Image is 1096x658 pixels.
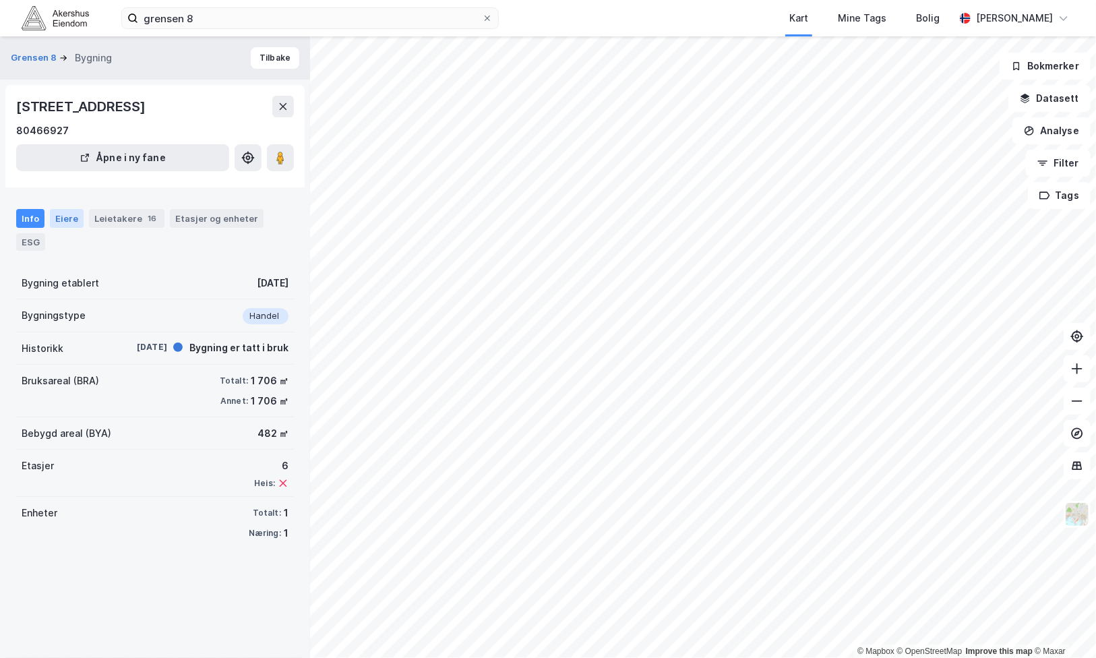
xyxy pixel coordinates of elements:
iframe: Chat Widget [1029,593,1096,658]
div: Bolig [916,10,940,26]
a: Mapbox [857,647,894,656]
div: Eiere [50,209,84,228]
div: Info [16,209,44,228]
div: [PERSON_NAME] [976,10,1053,26]
div: Etasjer [22,458,54,474]
div: Bebygd areal (BYA) [22,425,111,442]
div: Næring: [249,528,281,539]
div: 16 [145,212,159,225]
div: Bygningstype [22,307,86,324]
div: Enheter [22,505,57,521]
a: OpenStreetMap [897,647,963,656]
a: Improve this map [966,647,1033,656]
button: Datasett [1008,85,1091,112]
div: 6 [254,458,288,474]
div: Heis: [254,478,275,489]
div: Kontrollprogram for chat [1029,593,1096,658]
div: Historikk [22,340,63,357]
img: Z [1064,502,1090,527]
button: Tilbake [251,47,299,69]
div: Totalt: [220,376,248,386]
div: Bruksareal (BRA) [22,373,99,389]
div: 80466927 [16,123,69,139]
div: [DATE] [113,341,167,353]
div: Etasjer og enheter [175,212,258,225]
button: Tags [1028,182,1091,209]
div: Bygning etablert [22,275,99,291]
div: Mine Tags [838,10,886,26]
div: 1 706 ㎡ [251,373,288,389]
div: 1 [284,525,288,541]
div: 1 [284,505,288,521]
div: Bygning [75,50,112,66]
button: Analyse [1012,117,1091,144]
div: [DATE] [257,275,288,291]
div: Kart [789,10,808,26]
div: [STREET_ADDRESS] [16,96,148,117]
button: Bokmerker [1000,53,1091,80]
div: 1 706 ㎡ [251,393,288,409]
div: Bygning er tatt i bruk [189,340,288,356]
button: Grensen 8 [11,51,59,65]
button: Åpne i ny fane [16,144,229,171]
div: Leietakere [89,209,164,228]
input: Søk på adresse, matrikkel, gårdeiere, leietakere eller personer [138,8,482,28]
div: Totalt: [253,508,281,518]
div: Annet: [220,396,248,407]
button: Filter [1026,150,1091,177]
div: 482 ㎡ [257,425,288,442]
div: ESG [16,233,45,251]
img: akershus-eiendom-logo.9091f326c980b4bce74ccdd9f866810c.svg [22,6,89,30]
